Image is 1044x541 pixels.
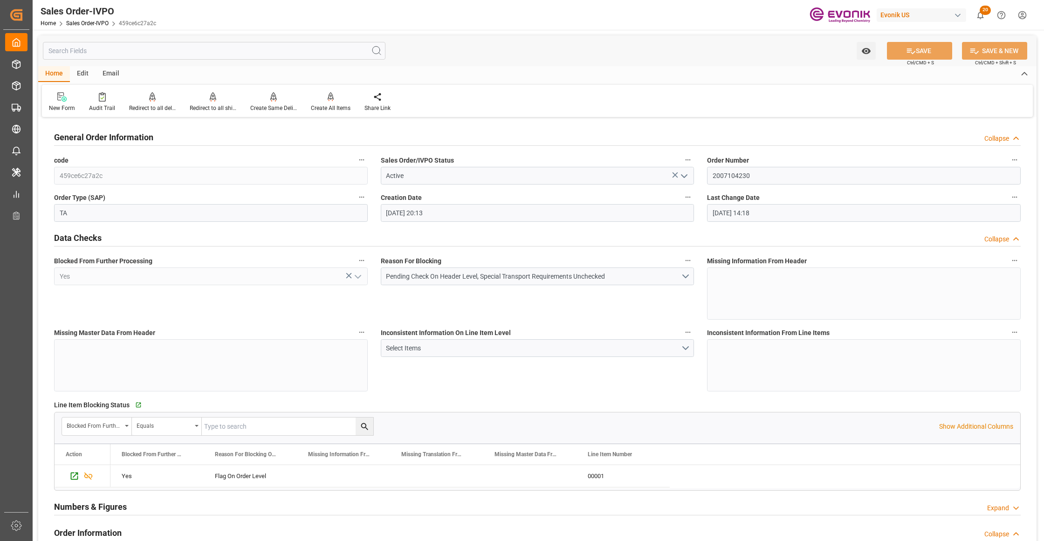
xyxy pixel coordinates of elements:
[41,20,56,27] a: Home
[381,256,441,266] span: Reason For Blocking
[707,328,830,338] span: Inconsistent Information From Line Items
[682,191,694,203] button: Creation Date
[66,20,109,27] a: Sales Order-IVPO
[356,254,368,267] button: Blocked From Further Processing
[1009,254,1021,267] button: Missing Information From Header
[810,7,870,23] img: Evonik-brand-mark-Deep-Purple-RGB.jpeg_1700498283.jpeg
[987,503,1009,513] div: Expand
[386,343,680,353] div: Select Items
[381,339,694,357] button: open menu
[381,267,694,285] button: open menu
[707,193,760,203] span: Last Change Date
[707,256,807,266] span: Missing Information From Header
[877,6,970,24] button: Evonik US
[215,451,277,458] span: Reason For Blocking On This Line Item
[202,418,373,435] input: Type to search
[577,465,670,487] div: 00001
[54,131,153,144] h2: General Order Information
[49,104,75,112] div: New Form
[962,42,1027,60] button: SAVE & NEW
[70,66,96,82] div: Edit
[984,529,1009,539] div: Collapse
[401,451,464,458] span: Missing Translation From Master Data
[907,59,934,66] span: Ctrl/CMD + S
[250,104,297,112] div: Create Same Delivery Date
[311,104,350,112] div: Create All Items
[350,269,364,284] button: open menu
[1009,326,1021,338] button: Inconsistent Information From Line Items
[137,419,192,430] div: Equals
[984,134,1009,144] div: Collapse
[984,234,1009,244] div: Collapse
[308,451,371,458] span: Missing Information From Line Item
[132,418,202,435] button: open menu
[62,418,132,435] button: open menu
[43,42,385,60] input: Search Fields
[980,6,991,15] span: 20
[707,204,1021,222] input: DD.MM.YYYY HH:MM
[110,465,670,487] div: Press SPACE to select this row.
[1009,191,1021,203] button: Last Change Date
[122,451,184,458] span: Blocked From Further Processing
[67,419,122,430] div: Blocked From Further Processing
[204,465,297,487] div: Flag On Order Level
[857,42,876,60] button: open menu
[877,8,966,22] div: Evonik US
[707,156,749,165] span: Order Number
[190,104,236,112] div: Redirect to all shipments
[129,104,176,112] div: Redirect to all deliveries
[364,104,391,112] div: Share Link
[54,328,155,338] span: Missing Master Data From Header
[356,191,368,203] button: Order Type (SAP)
[381,204,694,222] input: DD.MM.YYYY HH:MM
[41,4,156,18] div: Sales Order-IVPO
[54,400,130,410] span: Line Item Blocking Status
[381,156,454,165] span: Sales Order/IVPO Status
[356,418,373,435] button: search button
[682,254,694,267] button: Reason For Blocking
[887,42,952,60] button: SAVE
[54,527,122,539] h2: Order Information
[682,154,694,166] button: Sales Order/IVPO Status
[54,193,105,203] span: Order Type (SAP)
[54,256,152,266] span: Blocked From Further Processing
[386,272,680,281] div: Pending Check On Header Level, Special Transport Requirements Unchecked
[677,169,691,183] button: open menu
[588,451,632,458] span: Line Item Number
[495,451,557,458] span: Missing Master Data From SAP
[38,66,70,82] div: Home
[970,5,991,26] button: show 20 new notifications
[96,66,126,82] div: Email
[54,232,102,244] h2: Data Checks
[54,156,69,165] span: code
[356,154,368,166] button: code
[66,451,82,458] div: Action
[682,326,694,338] button: Inconsistent Information On Line Item Level
[122,466,192,487] div: Yes
[356,326,368,338] button: Missing Master Data From Header
[939,422,1013,431] p: Show Additional Columns
[54,500,127,513] h2: Numbers & Figures
[381,193,422,203] span: Creation Date
[991,5,1012,26] button: Help Center
[381,328,511,338] span: Inconsistent Information On Line Item Level
[1009,154,1021,166] button: Order Number
[89,104,115,112] div: Audit Trail
[975,59,1016,66] span: Ctrl/CMD + Shift + S
[55,465,110,487] div: Press SPACE to select this row.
